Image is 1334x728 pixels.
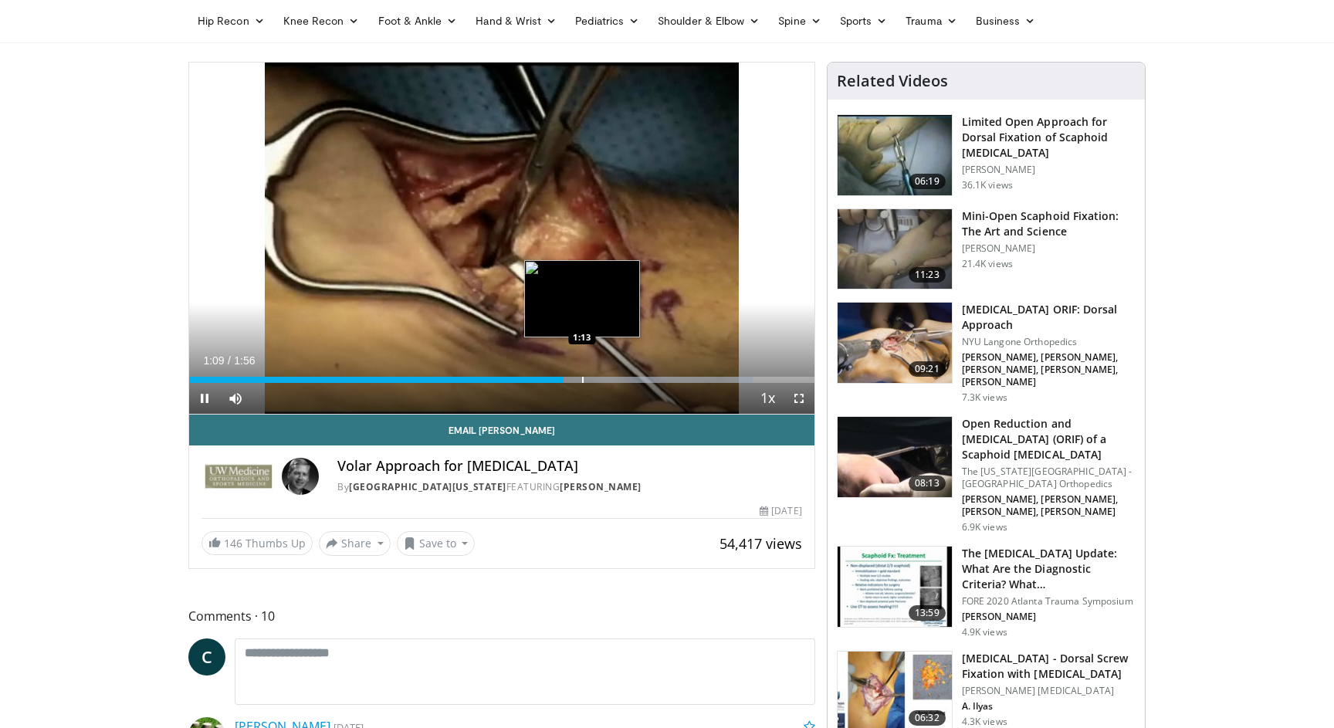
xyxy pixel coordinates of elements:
[962,114,1136,161] h3: Limited Open Approach for Dorsal Fixation of Scaphoid [MEDICAL_DATA]
[962,685,1136,697] p: [PERSON_NAME] [MEDICAL_DATA]
[837,302,1136,404] a: 09:21 [MEDICAL_DATA] ORIF: Dorsal Approach NYU Langone Orthopedics [PERSON_NAME], [PERSON_NAME], ...
[319,531,391,556] button: Share
[962,626,1007,638] p: 4.9K views
[837,114,1136,196] a: 06:19 Limited Open Approach for Dorsal Fixation of Scaphoid [MEDICAL_DATA] [PERSON_NAME] 36.1K views
[962,179,1013,191] p: 36.1K views
[274,5,369,36] a: Knee Recon
[224,536,242,550] span: 146
[838,115,952,195] img: bindra_-_mini_open_scaphoid_2.png.150x105_q85_crop-smart_upscale.jpg
[753,383,784,414] button: Playback Rate
[188,606,815,626] span: Comments 10
[201,531,313,555] a: 146 Thumbs Up
[234,354,255,367] span: 1:56
[909,605,946,621] span: 13:59
[962,351,1136,388] p: [PERSON_NAME], [PERSON_NAME], [PERSON_NAME], [PERSON_NAME], [PERSON_NAME]
[769,5,830,36] a: Spine
[838,547,952,627] img: b4efe44a-bb59-48fa-8a22-7b8bd8e59419.150x105_q85_crop-smart_upscale.jpg
[838,303,952,383] img: 77ce367d-3479-4283-9ae2-dfa1edb86cf6.jpg.150x105_q85_crop-smart_upscale.jpg
[189,63,814,415] video-js: Video Player
[962,208,1136,239] h3: Mini-Open Scaphoid Fixation: The Art and Science
[188,638,225,676] a: C
[188,5,274,36] a: Hip Recon
[962,242,1136,255] p: [PERSON_NAME]
[909,710,946,726] span: 06:32
[189,377,814,383] div: Progress Bar
[962,546,1136,592] h3: The [MEDICAL_DATA] Update: What Are the Diagnostic Criteria? What…
[962,700,1136,713] p: A. Ilyas
[962,595,1136,608] p: FORE 2020 Atlanta Trauma Symposium
[909,267,946,283] span: 11:23
[962,651,1136,682] h3: [MEDICAL_DATA] - Dorsal Screw Fixation with [MEDICAL_DATA]
[962,521,1007,533] p: 6.9K views
[719,534,802,553] span: 54,417 views
[962,493,1136,518] p: [PERSON_NAME], [PERSON_NAME], [PERSON_NAME], [PERSON_NAME]
[349,480,506,493] a: [GEOGRAPHIC_DATA][US_STATE]
[962,466,1136,490] p: The [US_STATE][GEOGRAPHIC_DATA] - [GEOGRAPHIC_DATA] Orthopedics
[524,260,640,337] img: image.jpeg
[831,5,897,36] a: Sports
[962,416,1136,462] h3: Open Reduction and [MEDICAL_DATA] (ORIF) of a Scaphoid [MEDICAL_DATA]
[337,458,802,475] h4: Volar Approach for [MEDICAL_DATA]
[282,458,319,495] img: Avatar
[967,5,1045,36] a: Business
[909,476,946,491] span: 08:13
[397,531,476,556] button: Save to
[962,258,1013,270] p: 21.4K views
[909,361,946,377] span: 09:21
[220,383,251,414] button: Mute
[784,383,814,414] button: Fullscreen
[962,611,1136,623] p: [PERSON_NAME]
[369,5,467,36] a: Foot & Ankle
[838,209,952,290] img: Screen_shot_2010-09-13_at_9.16.13_PM_2.png.150x105_q85_crop-smart_upscale.jpg
[337,480,802,494] div: By FEATURING
[837,416,1136,533] a: 08:13 Open Reduction and [MEDICAL_DATA] (ORIF) of a Scaphoid [MEDICAL_DATA] The [US_STATE][GEOGRA...
[837,208,1136,290] a: 11:23 Mini-Open Scaphoid Fixation: The Art and Science [PERSON_NAME] 21.4K views
[837,546,1136,638] a: 13:59 The [MEDICAL_DATA] Update: What Are the Diagnostic Criteria? What… FORE 2020 Atlanta Trauma...
[896,5,967,36] a: Trauma
[837,72,948,90] h4: Related Videos
[648,5,769,36] a: Shoulder & Elbow
[760,504,801,518] div: [DATE]
[201,458,276,495] img: University of Washington
[962,716,1007,728] p: 4.3K views
[962,302,1136,333] h3: [MEDICAL_DATA] ORIF: Dorsal Approach
[189,383,220,414] button: Pause
[466,5,566,36] a: Hand & Wrist
[909,174,946,189] span: 06:19
[203,354,224,367] span: 1:09
[838,417,952,497] img: 9e8d4ce5-5cf9-4f64-b223-8a8a66678819.150x105_q85_crop-smart_upscale.jpg
[560,480,642,493] a: [PERSON_NAME]
[566,5,648,36] a: Pediatrics
[962,164,1136,176] p: [PERSON_NAME]
[962,336,1136,348] p: NYU Langone Orthopedics
[962,391,1007,404] p: 7.3K views
[189,415,814,445] a: Email [PERSON_NAME]
[228,354,231,367] span: /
